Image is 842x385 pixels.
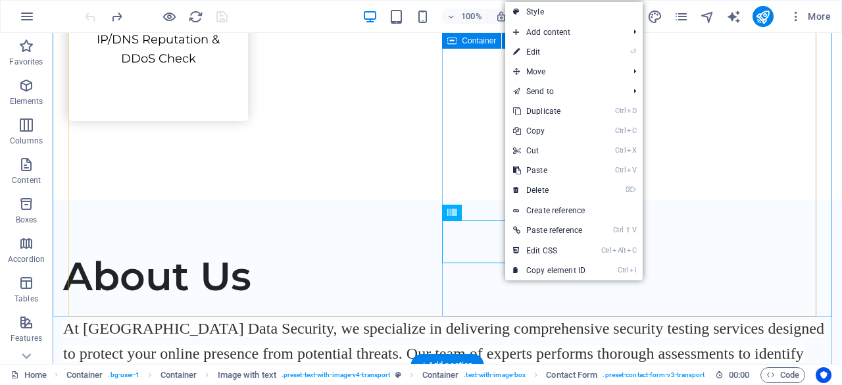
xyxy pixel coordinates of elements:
[187,9,203,24] button: reload
[505,241,593,261] a: CtrlAltCEdit CSS
[630,47,636,56] i: ⏎
[627,107,636,115] i: D
[766,367,799,383] span: Code
[612,246,626,255] i: Alt
[615,166,626,174] i: Ctrl
[618,266,628,274] i: Ctrl
[615,146,626,155] i: Ctrl
[282,367,390,383] span: . preset-text-with-image-v4-transport
[505,261,593,280] a: CtrlICopy element ID
[753,6,774,27] button: publish
[700,9,716,24] button: navigator
[674,9,689,24] button: pages
[738,370,740,380] span: :
[505,121,593,141] a: CtrlCCopy
[10,96,43,107] p: Elements
[66,367,808,383] nav: breadcrumb
[505,82,623,101] a: Send to
[505,101,593,121] a: CtrlDDuplicate
[66,367,103,383] span: Click to select. Double-click to edit
[726,9,742,24] button: text_generator
[601,246,612,255] i: Ctrl
[462,37,496,45] span: Container
[495,11,507,22] i: On resize automatically adjust zoom level to fit chosen device.
[729,367,749,383] span: 00 00
[16,215,37,225] p: Boxes
[546,367,597,383] span: Click to select. Double-click to edit
[411,354,484,376] div: + Add section
[505,180,593,200] a: ⌦Delete
[726,9,741,24] i: AI Writer
[188,9,203,24] i: Reload page
[626,186,636,194] i: ⌦
[647,9,662,24] i: Design (Ctrl+Alt+Y)
[505,220,593,240] a: Ctrl⇧VPaste reference
[9,57,43,67] p: Favorites
[441,9,488,24] button: 100%
[789,10,831,23] span: More
[8,254,45,265] p: Accordion
[109,9,124,24] button: redo
[505,161,593,180] a: CtrlVPaste
[632,226,636,234] i: V
[108,367,139,383] span: . bg-user-1
[630,266,636,274] i: I
[505,2,643,22] a: Style
[14,294,38,304] p: Tables
[816,367,831,383] button: Usercentrics
[784,6,836,27] button: More
[615,107,626,115] i: Ctrl
[464,367,526,383] span: . text-with-image-box
[674,9,689,24] i: Pages (Ctrl+Alt+S)
[615,126,626,135] i: Ctrl
[627,246,636,255] i: C
[625,226,631,234] i: ⇧
[505,201,643,220] a: Create reference
[218,367,276,383] span: Click to select. Double-click to edit
[755,9,770,24] i: Publish
[647,9,663,24] button: design
[395,371,401,378] i: This element is a customizable preset
[603,367,705,383] span: . preset-contact-form-v3-transport
[109,9,124,24] i: Redo: Delete elements (Ctrl+Y, ⌘+Y)
[627,126,636,135] i: C
[627,146,636,155] i: X
[12,175,41,186] p: Content
[11,367,47,383] a: Click to cancel selection. Double-click to open Pages
[760,367,805,383] button: Code
[461,9,482,24] h6: 100%
[505,22,623,42] span: Add content
[161,9,177,24] button: Click here to leave preview mode and continue editing
[422,367,459,383] span: Click to select. Double-click to edit
[715,367,750,383] h6: Session time
[505,42,593,62] a: ⏎Edit
[627,166,636,174] i: V
[505,141,593,161] a: CtrlXCut
[700,9,715,24] i: Navigator
[11,333,42,344] p: Features
[613,226,624,234] i: Ctrl
[10,136,43,146] p: Columns
[161,367,197,383] span: Click to select. Double-click to edit
[505,62,623,82] span: Move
